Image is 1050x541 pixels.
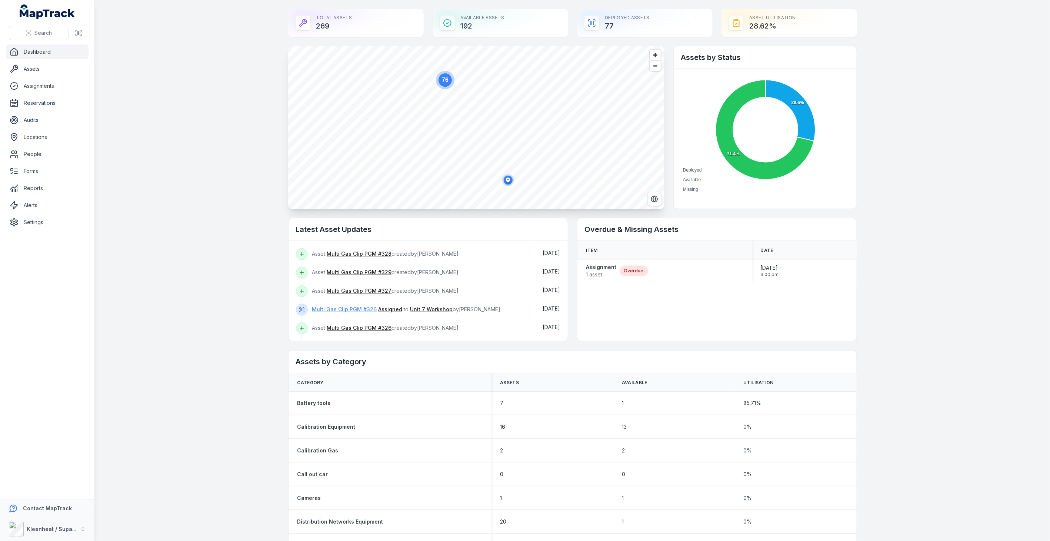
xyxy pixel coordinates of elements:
[6,215,89,230] a: Settings
[585,224,849,235] h2: Overdue & Missing Assets
[327,250,392,258] a: Multi Gas Clip PGM #328
[622,447,625,454] span: 2
[6,62,89,76] a: Assets
[288,46,664,209] canvas: Map
[296,356,849,367] h2: Assets by Category
[6,198,89,213] a: Alerts
[744,471,752,478] span: 0 %
[6,79,89,93] a: Assignments
[650,60,661,71] button: Zoom out
[27,526,82,532] strong: Kleenheat / Supagas
[681,52,849,63] h2: Assets by Status
[744,399,761,407] span: 85.71 %
[622,380,647,386] span: Available
[6,96,89,110] a: Reservations
[6,130,89,145] a: Locations
[297,518,383,525] a: Distribution Networks Equipment
[6,147,89,162] a: People
[297,494,321,502] a: Cameras
[312,325,459,331] span: Asset created by [PERSON_NAME]
[586,263,617,278] a: Assignment1 asset
[20,4,75,19] a: MapTrack
[312,306,377,313] a: Multi Gas Clip PGM #326
[650,50,661,60] button: Zoom in
[744,380,774,386] span: Utilisation
[442,77,449,83] text: 76
[6,164,89,179] a: Forms
[586,248,598,253] span: Item
[6,113,89,127] a: Audits
[327,324,392,332] a: Multi Gas Clip PGM #326
[500,471,503,478] span: 0
[622,494,624,502] span: 1
[744,494,752,502] span: 0 %
[622,471,625,478] span: 0
[296,224,560,235] h2: Latest Asset Updates
[761,264,779,278] time: 26/11/2024, 3:00:00 pm
[6,181,89,196] a: Reports
[312,250,459,257] span: Asset created by [PERSON_NAME]
[622,399,624,407] span: 1
[500,518,506,525] span: 20
[543,250,560,256] span: [DATE]
[6,44,89,59] a: Dashboard
[297,447,339,454] a: Calibration Gas
[297,471,328,478] a: Call out car
[744,423,752,431] span: 0 %
[761,272,779,278] span: 3:00 pm
[683,177,701,182] span: Available
[312,288,459,294] span: Asset created by [PERSON_NAME]
[297,423,356,431] a: Calibration Equipment
[543,268,560,275] span: [DATE]
[620,266,648,276] div: Overdue
[500,423,505,431] span: 16
[9,26,69,40] button: Search
[543,287,560,293] time: 08/09/2025, 3:16:37 pm
[647,192,661,206] button: Switch to Satellite View
[297,399,331,407] a: Battery tools
[744,447,752,454] span: 0 %
[586,271,617,278] span: 1 asset
[297,380,324,386] span: Category
[34,29,52,37] span: Search
[327,287,392,295] a: Multi Gas Clip PGM #327
[543,268,560,275] time: 08/09/2025, 3:24:36 pm
[683,167,702,173] span: Deployed
[543,305,560,312] span: [DATE]
[744,518,752,525] span: 0 %
[500,494,502,502] span: 1
[543,287,560,293] span: [DATE]
[327,269,392,276] a: Multi Gas Clip PGM #329
[379,306,403,313] a: Assigned
[683,187,698,192] span: Missing
[500,399,503,407] span: 7
[761,248,773,253] span: Date
[543,324,560,330] span: [DATE]
[586,263,617,271] strong: Assignment
[23,505,72,511] strong: Contact MapTrack
[500,380,519,386] span: Assets
[543,305,560,312] time: 08/09/2025, 3:08:47 pm
[410,306,453,313] a: Unit 7 Workshop
[543,324,560,330] time: 08/09/2025, 3:08:18 pm
[312,269,459,275] span: Asset created by [PERSON_NAME]
[543,250,560,256] time: 08/09/2025, 3:24:40 pm
[500,447,503,454] span: 2
[622,518,624,525] span: 1
[622,423,627,431] span: 13
[761,264,779,272] span: [DATE]
[312,306,501,312] span: to by [PERSON_NAME]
